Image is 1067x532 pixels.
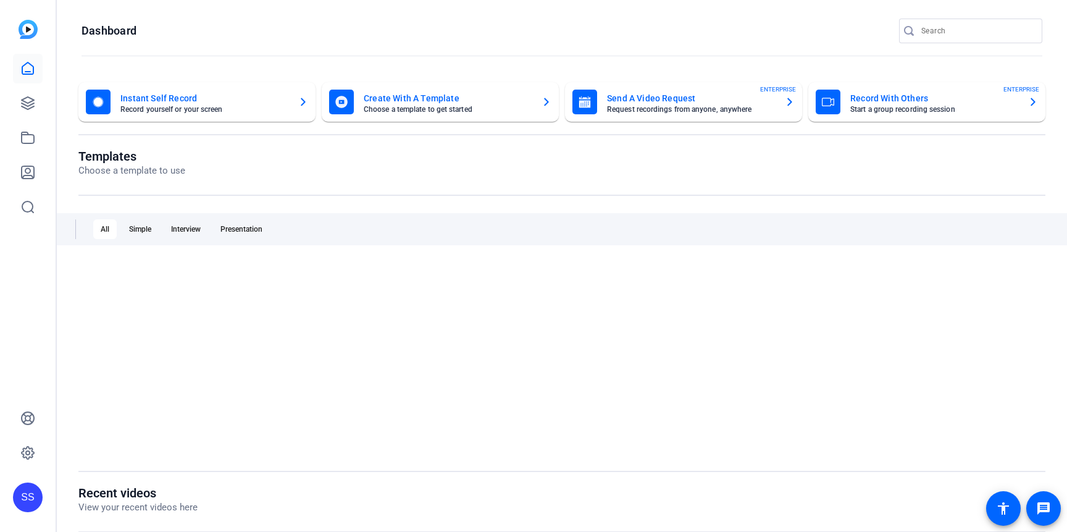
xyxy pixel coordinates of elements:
mat-card-title: Send A Video Request [607,91,775,106]
button: Send A Video RequestRequest recordings from anyone, anywhereENTERPRISE [565,82,802,122]
button: Record With OthersStart a group recording sessionENTERPRISE [808,82,1045,122]
span: ENTERPRISE [760,85,796,94]
div: SS [13,483,43,512]
button: Instant Self RecordRecord yourself or your screen [78,82,316,122]
mat-card-subtitle: Request recordings from anyone, anywhere [607,106,775,113]
mat-card-subtitle: Record yourself or your screen [120,106,288,113]
h1: Dashboard [82,23,136,38]
div: Simple [122,219,159,239]
mat-icon: accessibility [996,501,1011,516]
mat-card-title: Record With Others [850,91,1018,106]
p: Choose a template to use [78,164,185,178]
input: Search [921,23,1032,38]
button: Create With A TemplateChoose a template to get started [322,82,559,122]
mat-card-title: Create With A Template [364,91,532,106]
h1: Recent videos [78,486,198,500]
div: Interview [164,219,208,239]
div: All [93,219,117,239]
h1: Templates [78,149,185,164]
mat-card-subtitle: Start a group recording session [850,106,1018,113]
mat-icon: message [1036,501,1051,516]
mat-card-title: Instant Self Record [120,91,288,106]
img: blue-gradient.svg [19,20,38,39]
div: Presentation [213,219,270,239]
span: ENTERPRISE [1003,85,1039,94]
p: View your recent videos here [78,500,198,515]
mat-card-subtitle: Choose a template to get started [364,106,532,113]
